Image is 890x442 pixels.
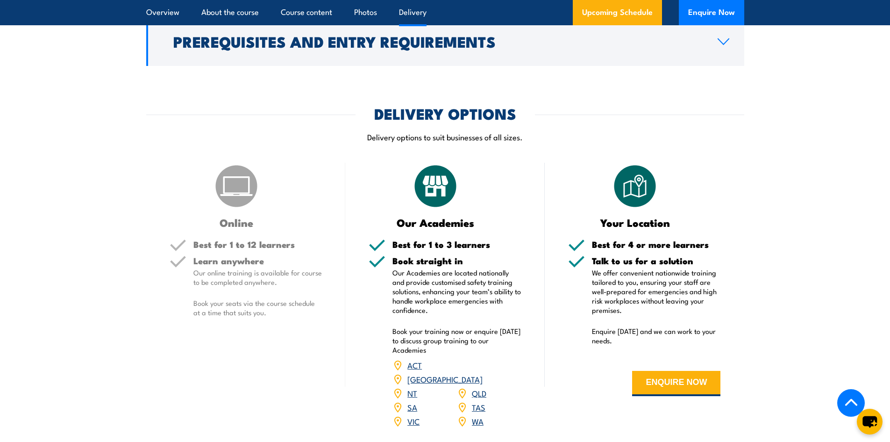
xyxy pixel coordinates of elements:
[592,256,721,265] h5: Talk to us for a solution
[369,217,503,228] h3: Our Academies
[407,359,422,370] a: ACT
[392,240,521,249] h5: Best for 1 to 3 learners
[407,415,420,427] a: VIC
[472,387,486,399] a: QLD
[568,217,702,228] h3: Your Location
[407,401,417,413] a: SA
[173,35,703,48] h2: Prerequisites and Entry Requirements
[472,415,484,427] a: WA
[146,17,744,66] a: Prerequisites and Entry Requirements
[632,371,720,396] button: ENQUIRE NOW
[193,240,322,249] h5: Best for 1 to 12 learners
[146,131,744,142] p: Delivery options to suit businesses of all sizes.
[170,217,304,228] h3: Online
[392,326,521,355] p: Book your training now or enquire [DATE] to discuss group training to our Academies
[592,268,721,315] p: We offer convenient nationwide training tailored to you, ensuring your staff are well-prepared fo...
[592,240,721,249] h5: Best for 4 or more learners
[857,409,883,435] button: chat-button
[392,268,521,315] p: Our Academies are located nationally and provide customised safety training solutions, enhancing ...
[374,107,516,120] h2: DELIVERY OPTIONS
[472,401,485,413] a: TAS
[407,387,417,399] a: NT
[193,298,322,317] p: Book your seats via the course schedule at a time that suits you.
[392,256,521,265] h5: Book straight in
[193,268,322,287] p: Our online training is available for course to be completed anywhere.
[592,326,721,345] p: Enquire [DATE] and we can work to your needs.
[407,373,483,384] a: [GEOGRAPHIC_DATA]
[193,256,322,265] h5: Learn anywhere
